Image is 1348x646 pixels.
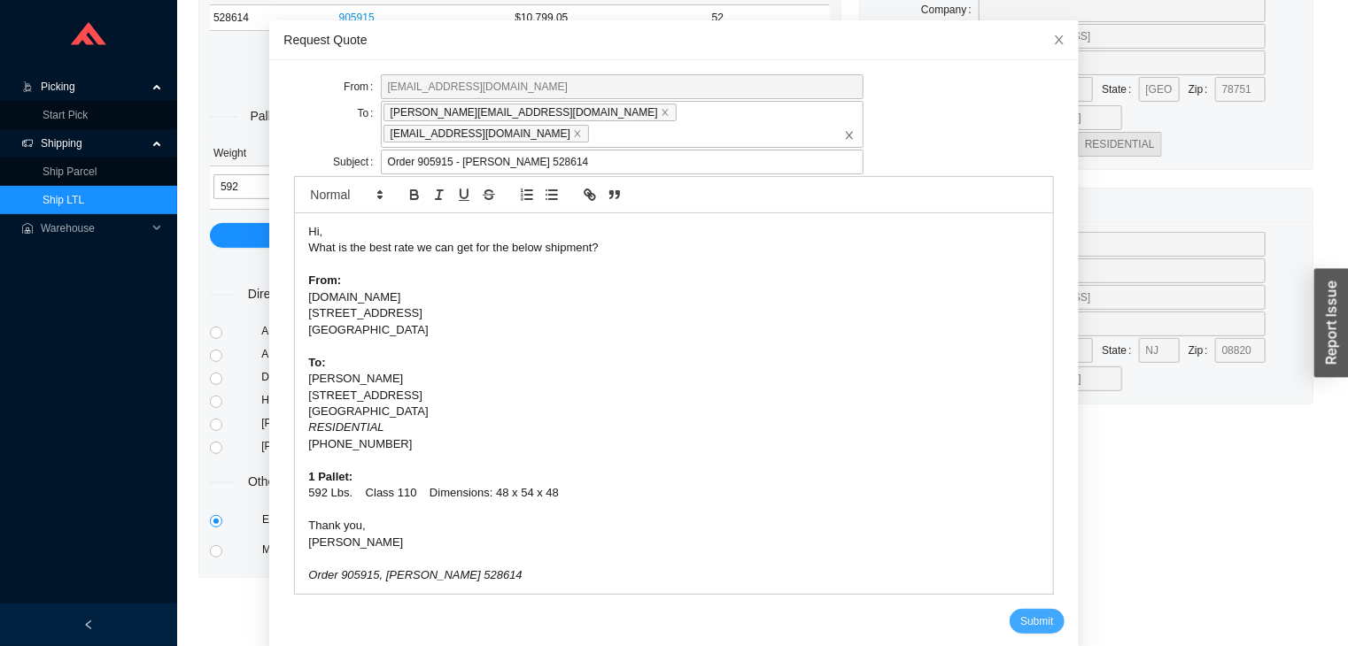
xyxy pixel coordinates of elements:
div: [STREET_ADDRESS] [308,388,1039,404]
strong: To: [308,356,325,369]
div: [GEOGRAPHIC_DATA] [308,404,1039,419]
div: What is the best rate we can get for the below shipment? [308,240,1039,256]
button: Close [1040,20,1079,59]
div: [PERSON_NAME] Standard [261,414,520,432]
td: $10,799.05 [511,5,646,31]
span: RESIDENTIAL [1085,138,1155,150]
em: Order 905915, [PERSON_NAME] 528614 [308,568,522,581]
a: Ship Parcel [43,165,97,178]
strong: From: [308,273,341,287]
div: [DOMAIN_NAME] [308,289,1039,305]
a: Ship LTL [43,194,84,206]
span: Picking [41,73,147,101]
div: Request Quote [283,30,1064,50]
input: [PERSON_NAME][EMAIL_ADDRESS][DOMAIN_NAME]close[EMAIL_ADDRESS][DOMAIN_NAME]closeclose [592,124,604,143]
span: [EMAIL_ADDRESS][DOMAIN_NAME] [383,125,589,142]
div: [STREET_ADDRESS] [308,305,1039,321]
span: close [573,129,582,138]
div: 592 Lbs. Class 110 Dimensions: 48 x 54 x 48 [308,485,1039,501]
div: ABF Freight System Standard [261,345,520,363]
span: left [83,619,94,630]
span: Shipping [41,129,147,158]
div: Daylight Trucking Standard [261,368,520,386]
label: State [1102,77,1138,102]
label: To [358,101,381,126]
div: Hercules Freight Standard [261,391,520,409]
span: [PERSON_NAME][EMAIL_ADDRESS][DOMAIN_NAME] [383,104,677,121]
span: Other Services [236,472,343,492]
label: Subject [333,150,380,174]
a: Start Pick [43,109,88,121]
div: [GEOGRAPHIC_DATA] [308,322,1039,338]
button: Add Pallet [210,223,830,248]
span: Warehouse [41,214,147,242]
div: [PERSON_NAME] [308,534,1039,550]
span: close [844,130,855,141]
div: A. [PERSON_NAME] [261,322,520,340]
span: Pallets [238,106,300,127]
span: close [1053,34,1065,46]
strong: 1 Pallet: [308,470,352,483]
div: [PERSON_NAME] [308,371,1039,387]
div: Thank you, [308,518,1039,534]
div: [PERSON_NAME] Trucking Standard [261,437,520,455]
label: Zip [1189,338,1215,363]
div: Hi, [308,224,1039,240]
div: Return Address [871,188,1302,221]
span: Direct Services [236,284,344,304]
a: 905915 [339,12,375,24]
td: 52 [647,5,790,31]
em: RESIDENTIAL [308,420,383,434]
div: Manual [259,541,468,558]
span: Submit [1020,612,1053,630]
td: 528614 [210,5,336,31]
div: Economy Freight [259,507,468,532]
span: close [661,108,670,117]
button: Submit [1010,609,1064,634]
th: Weight [210,141,334,166]
div: [PHONE_NUMBER] [308,436,1039,452]
label: Zip [1189,77,1215,102]
label: From [344,74,380,99]
label: State [1102,338,1138,363]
